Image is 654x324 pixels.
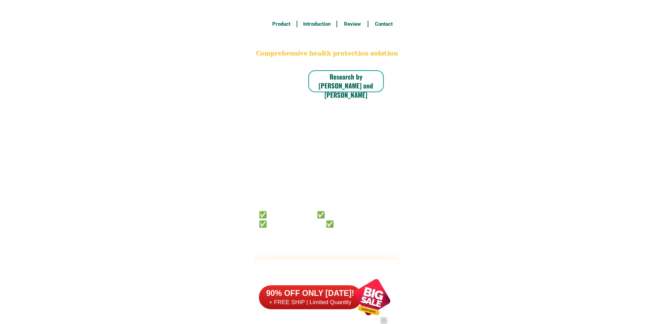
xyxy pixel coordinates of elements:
h2: FAKE VS ORIGINAL [255,265,399,283]
h6: + FREE SHIP | Limited Quantily [259,299,362,306]
h6: Review [341,20,364,28]
h6: 90% OFF ONLY [DATE]! [259,288,362,299]
h6: Contact [372,20,395,28]
h3: FREE SHIPPING NATIONWIDE [255,4,399,14]
h6: Product [269,20,293,28]
h6: Research by [PERSON_NAME] and [PERSON_NAME] [308,72,384,99]
h2: BONA VITA COFFEE [255,33,399,49]
h6: Introduction [301,20,333,28]
h6: ✅ 𝙰𝚗𝚝𝚒 𝙲𝚊𝚗𝚌𝚎𝚛 ✅ 𝙰𝚗𝚝𝚒 𝚂𝚝𝚛𝚘𝚔𝚎 ✅ 𝙰𝚗𝚝𝚒 𝙳𝚒𝚊𝚋𝚎𝚝𝚒𝚌 ✅ 𝙳𝚒𝚊𝚋𝚎𝚝𝚎𝚜 [259,209,376,228]
h2: Comprehensive health protection solution [255,49,399,59]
